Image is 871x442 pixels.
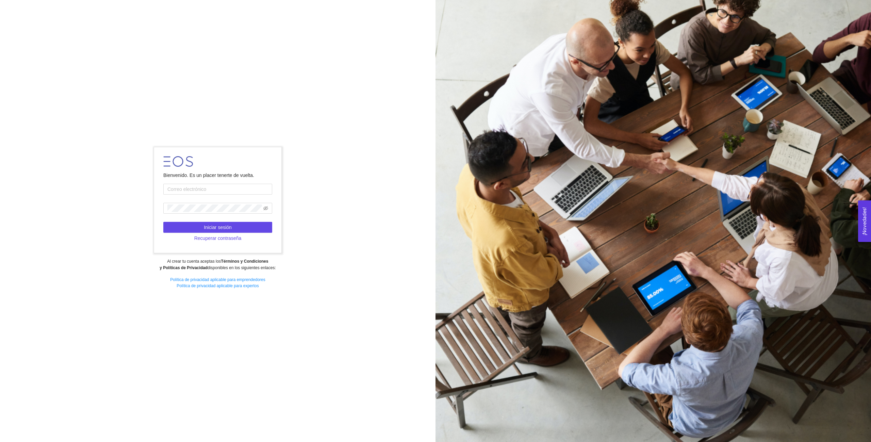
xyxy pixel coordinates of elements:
div: Bienvenido. Es un placer tenerte de vuelta. [163,171,272,179]
img: LOGO [163,156,193,167]
a: Política de privacidad aplicable para expertos [177,283,259,288]
a: Recuperar contraseña [163,235,272,241]
button: Iniciar sesión [163,222,272,233]
button: Recuperar contraseña [163,233,272,244]
span: eye-invisible [263,206,268,211]
span: Recuperar contraseña [194,234,242,242]
input: Correo electrónico [163,184,272,195]
div: Al crear tu cuenta aceptas los disponibles en los siguientes enlaces: [4,258,431,271]
button: Open Feedback Widget [858,200,871,242]
strong: Términos y Condiciones y Políticas de Privacidad [160,259,268,270]
a: Política de privacidad aplicable para emprendedores [170,277,265,282]
span: Iniciar sesión [204,224,232,231]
